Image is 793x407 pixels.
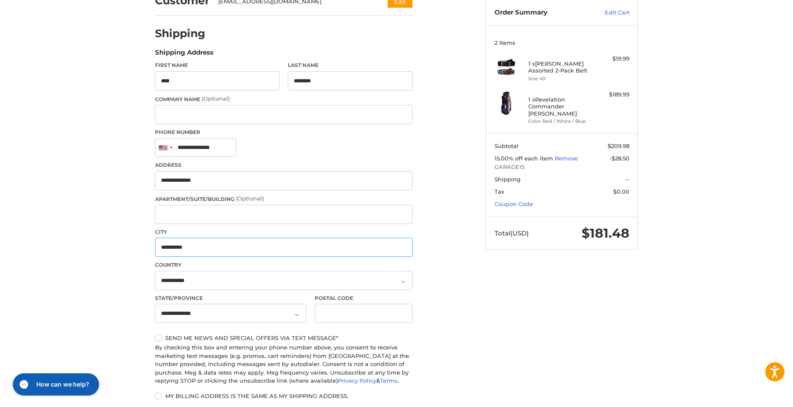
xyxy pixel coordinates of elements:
[236,195,264,202] small: (Optional)
[528,96,594,117] h4: 1 x Revelation Commander [PERSON_NAME]
[155,128,413,136] label: Phone Number
[155,161,413,169] label: Address
[609,155,629,162] span: -$28.50
[315,294,413,302] label: Postal Code
[495,176,521,183] span: Shipping
[608,142,629,149] span: $209.98
[380,377,398,384] a: Terms
[596,90,629,99] div: $189.99
[9,370,102,398] iframe: Gorgias live chat messenger
[495,229,529,237] span: Total (USD)
[555,155,578,162] a: Remove
[155,228,413,236] label: City
[155,392,413,399] label: My billing address is the same as my shipping address.
[495,142,518,149] span: Subtotal
[155,294,306,302] label: State/Province
[596,55,629,63] div: $19.99
[495,39,629,46] h3: 2 Items
[155,27,205,40] h2: Shipping
[155,195,413,203] label: Apartment/Suite/Building
[528,60,594,74] h4: 1 x [PERSON_NAME] Assorted 2-Pack Belt
[586,9,629,17] a: Edit Cart
[582,225,629,241] span: $181.48
[338,377,376,384] a: Privacy Policy
[495,155,555,162] span: 15.00% off each item
[155,343,413,385] div: By checking this box and entering your phone number above, you consent to receive marketing text ...
[613,188,629,195] span: $0.00
[495,163,629,172] span: GARAGE15
[155,334,413,341] label: Send me news and special offers via text message*
[625,176,629,183] span: --
[495,188,504,195] span: Tax
[495,9,586,17] h3: Order Summary
[202,95,230,102] small: (Optional)
[528,118,594,125] li: Color Red / White / Blue
[155,61,280,69] label: First Name
[288,61,413,69] label: Last Name
[528,75,594,82] li: Size 40
[155,95,413,103] label: Company Name
[495,201,533,207] a: Coupon Code
[155,139,175,157] div: United States: +1
[155,261,413,269] label: Country
[155,48,214,61] legend: Shipping Address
